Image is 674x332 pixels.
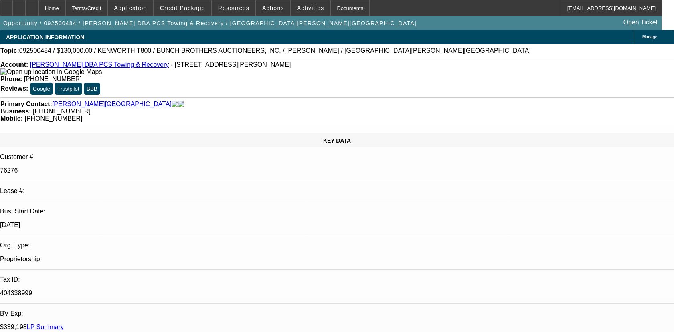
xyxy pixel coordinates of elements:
[0,115,23,122] strong: Mobile:
[0,68,102,75] a: View Google Maps
[55,83,82,95] button: Trustpilot
[52,101,172,108] a: [PERSON_NAME][GEOGRAPHIC_DATA]
[172,101,178,108] img: facebook-icon.png
[0,76,22,82] strong: Phone:
[323,137,351,144] span: KEY DATA
[33,108,91,115] span: [PHONE_NUMBER]
[108,0,153,16] button: Application
[27,324,64,330] a: LP Summary
[256,0,290,16] button: Actions
[642,35,657,39] span: Manage
[218,5,249,11] span: Resources
[24,115,82,122] span: [PHONE_NUMBER]
[0,68,102,76] img: Open up location in Google Maps
[84,83,100,95] button: BBB
[154,0,211,16] button: Credit Package
[262,5,284,11] span: Actions
[297,5,324,11] span: Activities
[30,61,169,68] a: [PERSON_NAME] DBA PCS Towing & Recovery
[19,47,531,54] span: 092500484 / $130,000.00 / KENWORTH T800 / BUNCH BROTHERS AUCTIONEERS, INC. / [PERSON_NAME] / [GEO...
[291,0,330,16] button: Activities
[0,47,19,54] strong: Topic:
[160,5,205,11] span: Credit Package
[0,108,31,115] strong: Business:
[6,34,84,40] span: APPLICATION INFORMATION
[30,83,53,95] button: Google
[212,0,255,16] button: Resources
[0,85,28,92] strong: Reviews:
[0,101,52,108] strong: Primary Contact:
[114,5,147,11] span: Application
[178,101,184,108] img: linkedin-icon.png
[24,76,82,82] span: [PHONE_NUMBER]
[620,16,661,29] a: Open Ticket
[3,20,417,26] span: Opportunity / 092500484 / [PERSON_NAME] DBA PCS Towing & Recovery / [GEOGRAPHIC_DATA][PERSON_NAME...
[171,61,291,68] span: - [STREET_ADDRESS][PERSON_NAME]
[0,61,28,68] strong: Account:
